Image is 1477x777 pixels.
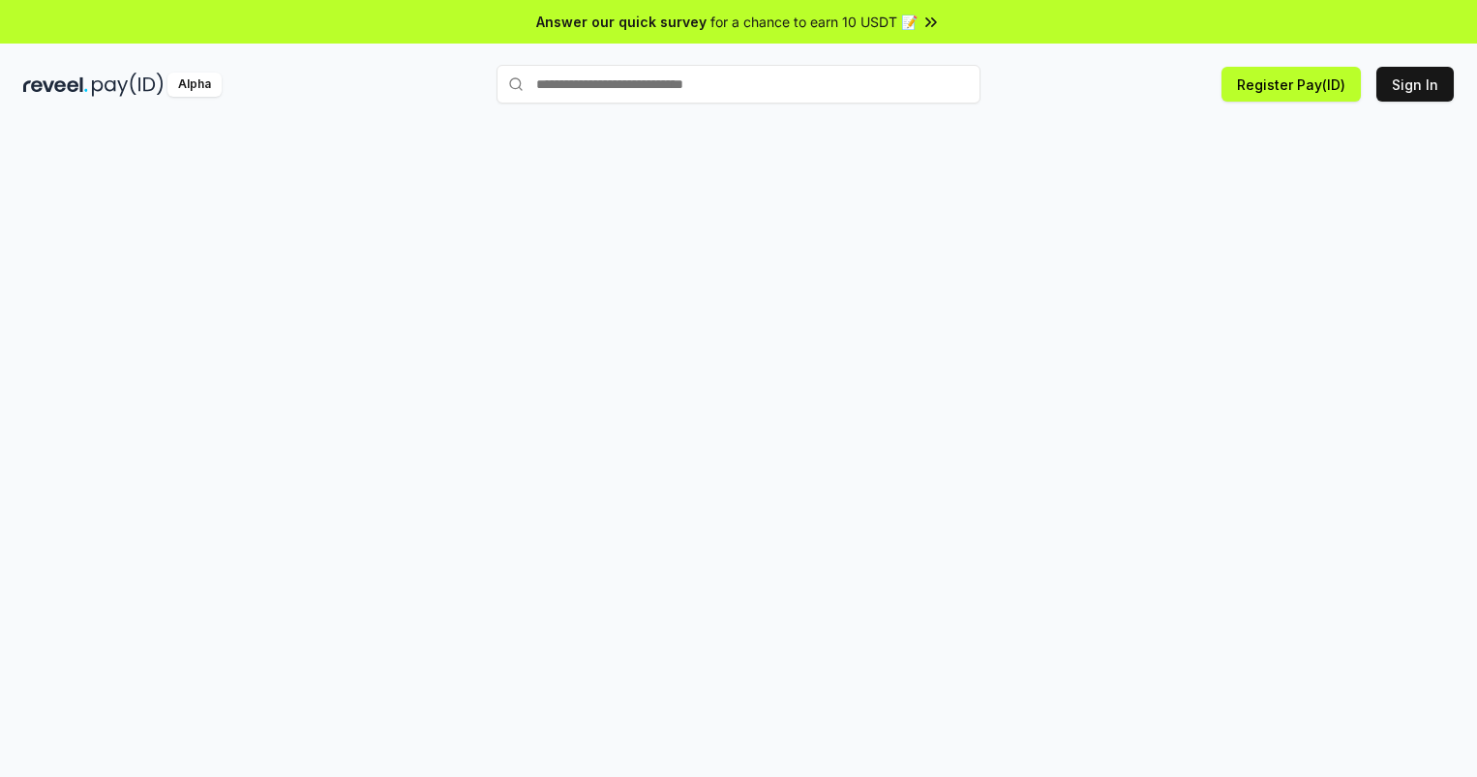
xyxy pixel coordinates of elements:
[92,73,164,97] img: pay_id
[167,73,222,97] div: Alpha
[23,73,88,97] img: reveel_dark
[1376,67,1454,102] button: Sign In
[710,12,918,32] span: for a chance to earn 10 USDT 📝
[536,12,707,32] span: Answer our quick survey
[1221,67,1361,102] button: Register Pay(ID)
